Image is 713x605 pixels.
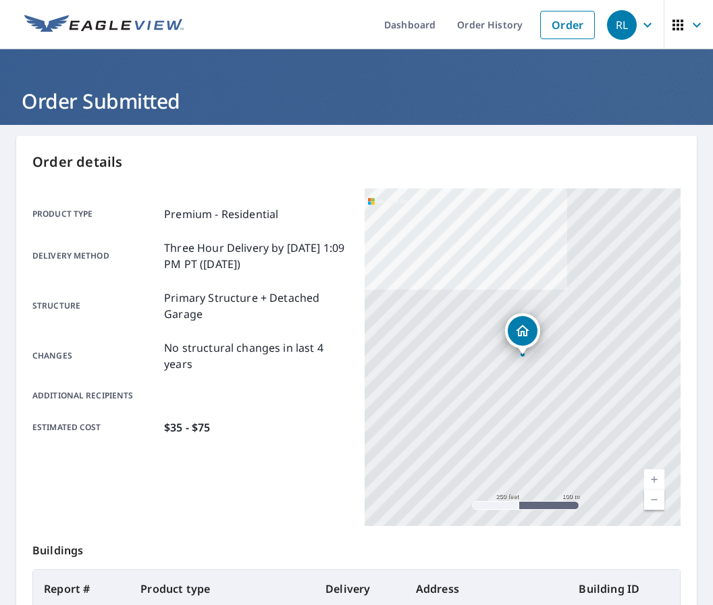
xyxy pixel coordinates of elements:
a: Current Level 17, Zoom In [644,469,664,490]
a: Current Level 17, Zoom Out [644,490,664,510]
p: No structural changes in last 4 years [164,340,348,372]
p: Delivery method [32,240,159,272]
p: Three Hour Delivery by [DATE] 1:09 PM PT ([DATE]) [164,240,348,272]
p: Estimated cost [32,419,159,436]
div: Dropped pin, building 1, Residential property, 15-3000 Mako Way Pahoa, HI 96778 [505,313,540,355]
p: Primary Structure + Detached Garage [164,290,348,322]
p: $35 - $75 [164,419,210,436]
p: Structure [32,290,159,322]
h1: Order Submitted [16,87,697,115]
p: Premium - Residential [164,206,278,222]
p: Order details [32,152,681,172]
p: Changes [32,340,159,372]
img: EV Logo [24,15,184,35]
p: Additional recipients [32,390,159,402]
p: Buildings [32,526,681,569]
a: Order [540,11,595,39]
p: Product type [32,206,159,222]
div: RL [607,10,637,40]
